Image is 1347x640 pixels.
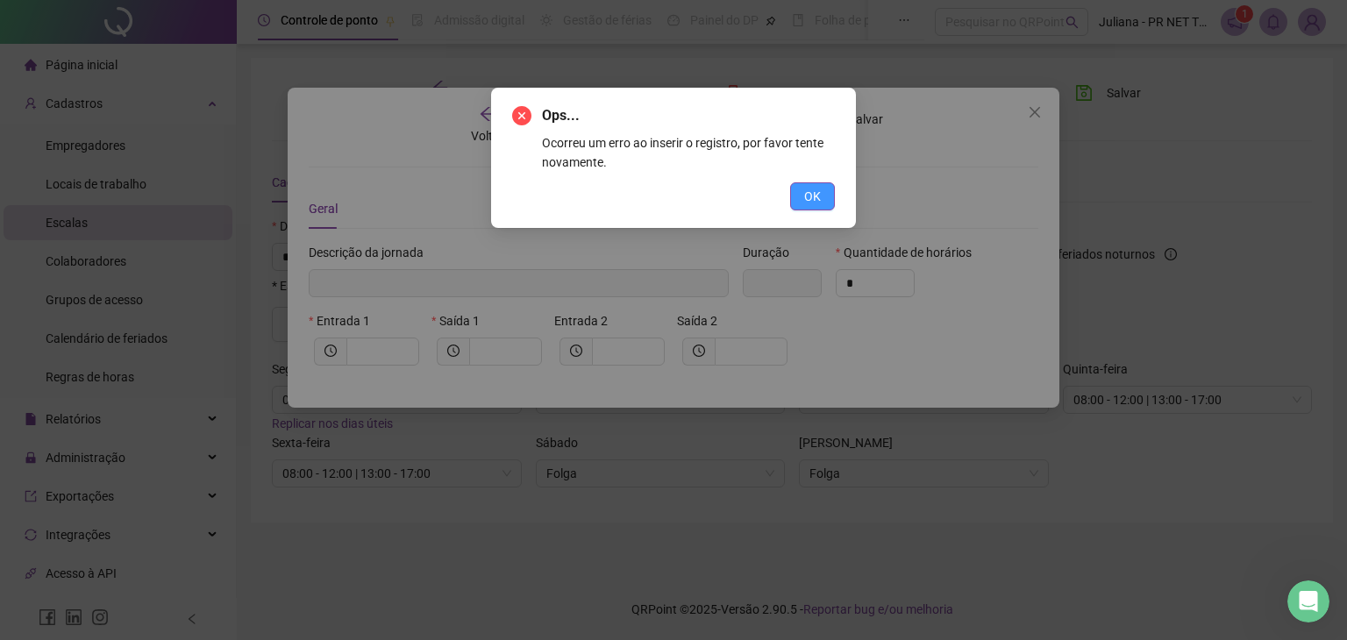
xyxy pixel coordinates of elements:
[1287,580,1329,622] iframe: Intercom live chat
[804,187,821,206] span: OK
[542,107,580,124] span: Ops...
[512,106,531,125] span: close-circle
[790,182,835,210] button: OK
[542,136,823,169] span: Ocorreu um erro ao inserir o registro, por favor tente novamente.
